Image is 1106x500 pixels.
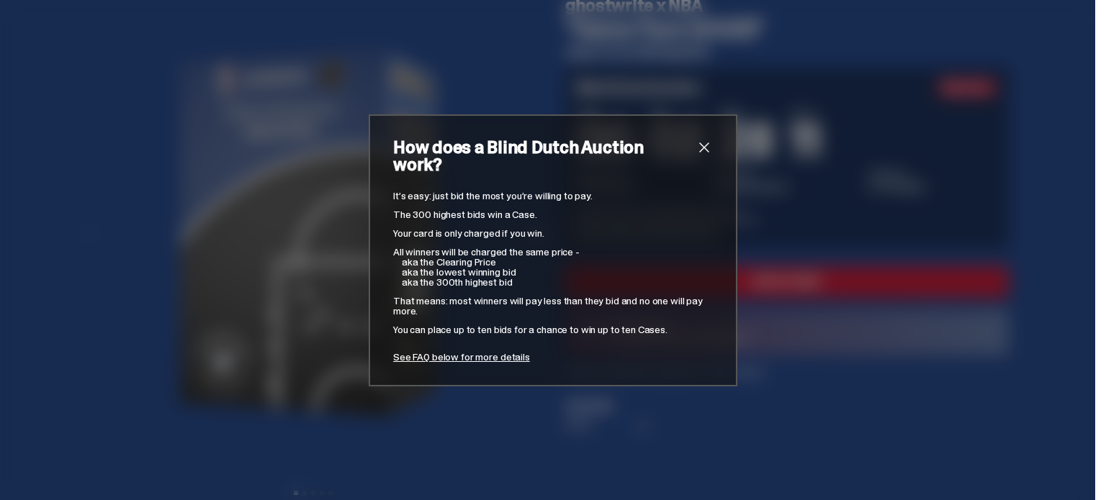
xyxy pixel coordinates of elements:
[393,296,713,316] p: That means: most winners will pay less than they bid and no one will pay more.
[393,209,713,219] p: The 300 highest bids win a Case.
[402,276,513,288] span: aka the 300th highest bid
[393,324,713,335] p: You can place up to ten bids for a chance to win up to ten Cases.
[393,350,530,363] a: See FAQ below for more details
[393,228,713,238] p: Your card is only charged if you win.
[402,255,496,268] span: aka the Clearing Price
[393,247,713,257] p: All winners will be charged the same price -
[402,265,516,278] span: aka the lowest winning bid
[393,139,696,173] h2: How does a Blind Dutch Auction work?
[696,139,713,156] button: close
[393,191,713,201] p: It’s easy: just bid the most you’re willing to pay.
